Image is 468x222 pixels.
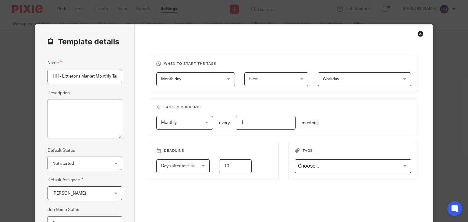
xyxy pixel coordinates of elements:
span: Days after task starts [161,164,201,168]
h3: Deadline [156,148,272,153]
h3: When to start the task [156,61,411,66]
label: Default Status [48,147,75,154]
label: Name [48,59,62,66]
p: every [219,120,230,126]
span: Workday [323,77,339,81]
div: Search for option [295,159,411,173]
div: Close this dialog window [417,31,424,37]
span: First [249,77,258,81]
label: Job Name Suffix [48,207,79,213]
span: Not started [52,161,74,166]
label: Default Assignee [48,176,83,183]
input: Search for option [296,161,407,172]
span: Monthly [161,120,177,125]
label: Description [48,90,70,96]
span: month(s) [302,121,319,125]
span: Month day [161,77,181,81]
h2: Template details [48,37,119,47]
h3: Tags [295,148,411,153]
span: [PERSON_NAME] [52,191,86,196]
h3: Task recurrence [156,105,411,110]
